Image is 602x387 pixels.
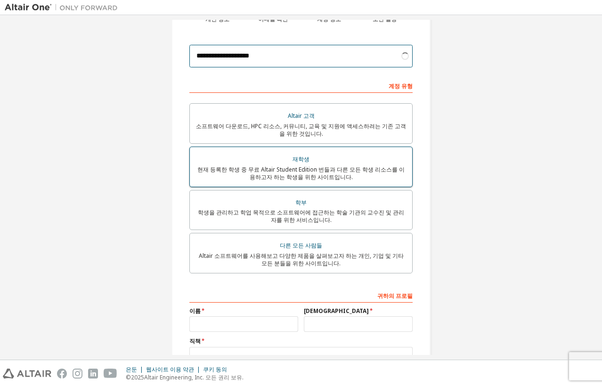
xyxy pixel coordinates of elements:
font: 웹사이트 이용 약관 [146,365,194,373]
font: Altair 고객 [288,112,315,120]
font: 소프트웨어 다운로드, HPC 리소스, 커뮤니티, 교육 및 지원에 액세스하려는 기존 고객을 위한 것입니다. [196,122,406,138]
font: 이름 [189,307,201,315]
font: 재학생 [293,155,309,163]
font: 귀하의 프로필 [377,292,413,300]
img: altair_logo.svg [3,369,51,379]
font: 직책 [189,337,201,345]
font: [DEMOGRAPHIC_DATA] [304,307,369,315]
img: 알타이르 원 [5,3,122,12]
font: 은둔 [126,365,137,373]
font: Altair 소프트웨어를 사용해보고 다양한 제품을 살펴보고자 하는 개인, 기업 및 기타 모든 분들을 위한 사이트입니다. [199,252,404,267]
img: facebook.svg [57,369,67,379]
font: Altair Engineering, Inc. 모든 권리 보유. [144,373,244,381]
font: 현재 등록한 학생 중 무료 Altair Student Edition 번들과 다른 모든 학생 리소스를 이용하고자 하는 학생을 위한 사이트입니다. [197,165,405,181]
img: linkedin.svg [88,369,98,379]
img: instagram.svg [73,369,82,379]
font: 학생을 관리하고 학업 목적으로 소프트웨어에 접근하는 학술 기관의 교수진 및 관리자를 위한 서비스입니다. [198,208,404,224]
font: 다른 모든 사람들 [280,241,322,249]
font: 학부 [295,198,307,206]
font: 2025 [131,373,144,381]
font: © [126,373,131,381]
img: youtube.svg [104,369,117,379]
font: 쿠키 동의 [203,365,227,373]
font: 계정 유형 [389,82,413,90]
